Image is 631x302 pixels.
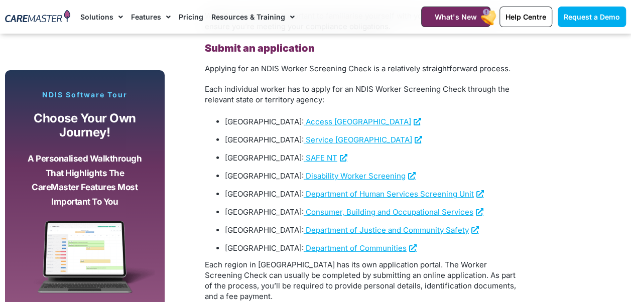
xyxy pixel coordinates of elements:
a: Consumer, Building and Occupational Services [304,207,483,217]
a: What's New [421,7,490,27]
span: [GEOGRAPHIC_DATA]: [225,189,304,199]
span: [GEOGRAPHIC_DATA]: [225,171,304,181]
a: Department of Justice and Community Safety [304,225,479,235]
span: [GEOGRAPHIC_DATA]: [225,153,304,163]
span: Department of Communities [306,243,407,253]
a: Department of Communities [304,243,417,253]
span: Access [GEOGRAPHIC_DATA] [306,117,411,126]
span: Each individual worker has to apply for an NDIS Worker Screening Check through the relevant state... [205,84,510,104]
a: Disability Worker Screening [304,171,416,181]
span: Disability Worker Screening [306,171,406,181]
span: [GEOGRAPHIC_DATA]: [225,207,304,217]
span: [GEOGRAPHIC_DATA]: [225,135,304,144]
span: Request a Demo [564,13,620,21]
span: Department of Human Services Screening Unit [306,189,474,199]
span: [GEOGRAPHIC_DATA]: [225,243,304,253]
b: Submit an application [205,42,315,54]
p: NDIS Software Tour [15,90,155,99]
a: Department of Human Services Screening Unit [304,189,484,199]
span: Service [GEOGRAPHIC_DATA] [306,135,412,144]
a: Service [GEOGRAPHIC_DATA] [304,135,422,144]
span: Consumer, Building and Occupational Services [306,207,473,217]
p: A personalised walkthrough that highlights the CareMaster features most important to you [23,152,147,209]
img: CareMaster Logo [5,10,70,24]
span: SAFE NT [306,153,337,163]
p: Choose your own journey! [23,111,147,140]
span: Help Centre [506,13,546,21]
a: SAFE NT [304,153,347,163]
a: Request a Demo [558,7,626,27]
span: Applying for an NDIS Worker Screening Check is a relatively straightforward process. [205,64,511,73]
span: Each region in [GEOGRAPHIC_DATA] has its own application portal. The Worker Screening Check can u... [205,260,516,301]
a: Help Centre [499,7,552,27]
span: What's New [435,13,477,21]
a: Access [GEOGRAPHIC_DATA] [304,117,421,126]
span: [GEOGRAPHIC_DATA]: [225,225,304,235]
span: [GEOGRAPHIC_DATA]: [225,117,304,126]
span: Department of Justice and Community Safety [306,225,469,235]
